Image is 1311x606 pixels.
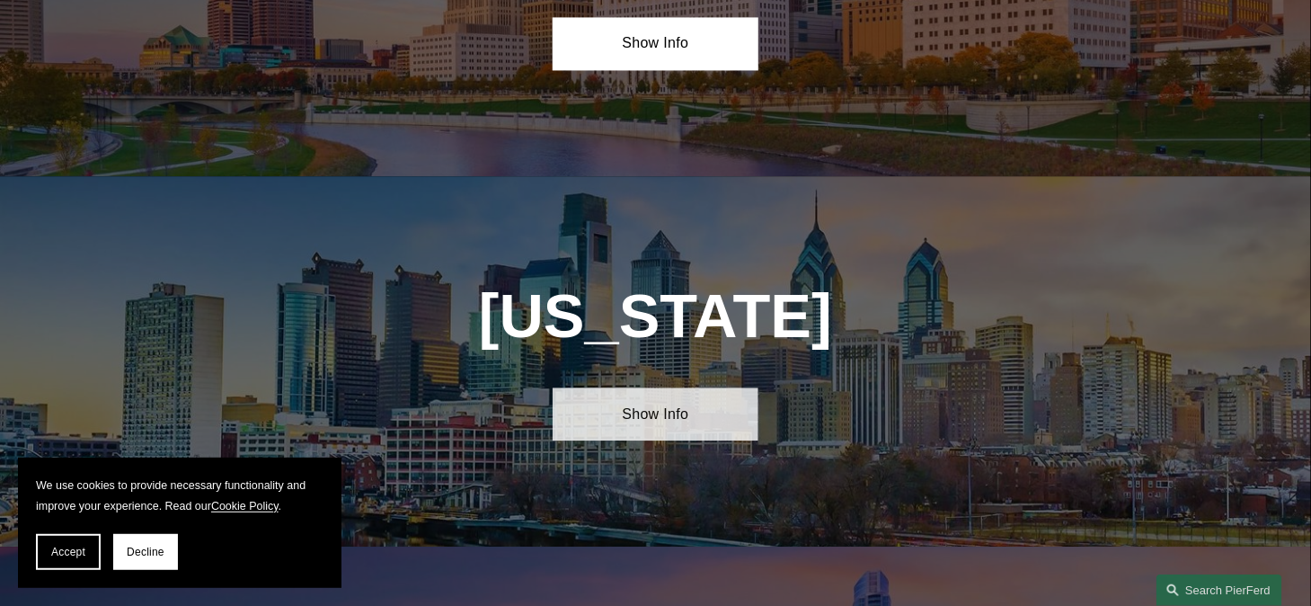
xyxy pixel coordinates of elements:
[211,500,279,512] a: Cookie Policy
[36,534,101,570] button: Accept
[36,476,323,516] p: We use cookies to provide necessary functionality and improve your experience. Read our .
[553,17,758,70] a: Show Info
[113,534,178,570] button: Decline
[18,458,341,588] section: Cookie banner
[127,546,164,558] span: Decline
[51,546,85,558] span: Accept
[553,388,758,441] a: Show Info
[1156,575,1282,606] a: Search this site
[399,281,912,352] h1: [US_STATE]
